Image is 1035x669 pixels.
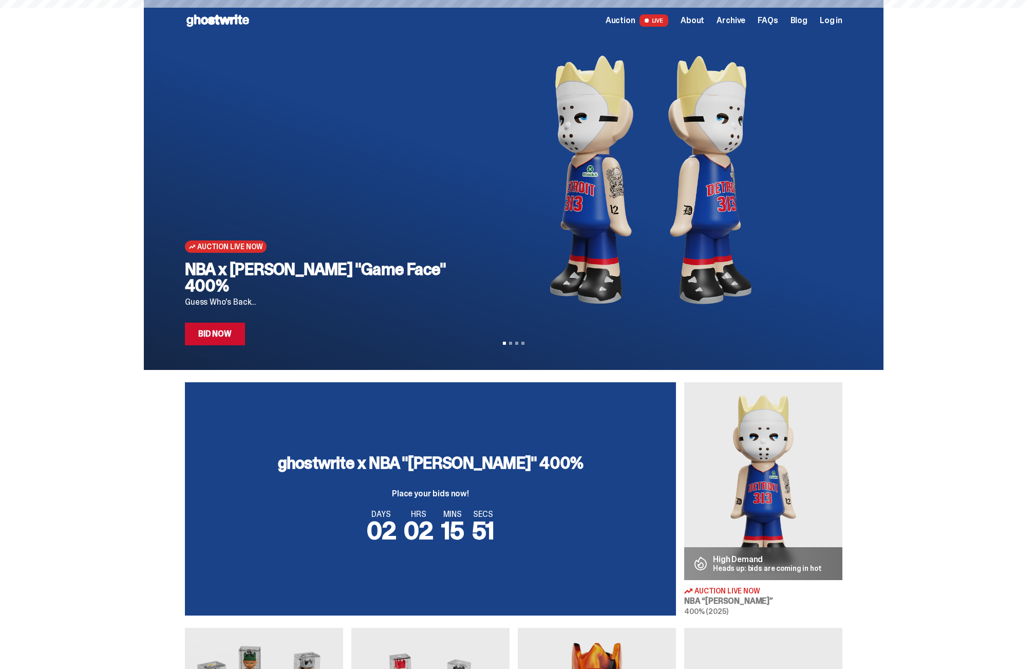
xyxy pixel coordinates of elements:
span: SECS [472,510,495,518]
span: 15 [441,514,464,547]
h3: NBA “[PERSON_NAME]” [684,597,842,605]
button: View slide 1 [503,342,506,345]
a: FAQs [758,16,778,25]
span: Auction Live Now [197,243,262,251]
p: Place your bids now! [278,490,583,498]
h3: ghostwrite x NBA "[PERSON_NAME]" 400% [278,455,583,471]
span: 51 [472,514,495,547]
span: 400% (2025) [684,607,728,616]
p: High Demand [713,555,822,564]
span: Auction Live Now [694,587,760,594]
button: View slide 3 [515,342,518,345]
p: Guess Who's Back... [185,298,459,306]
span: LIVE [639,14,669,27]
button: View slide 4 [521,342,524,345]
h2: NBA x [PERSON_NAME] "Game Face" 400% [185,261,459,294]
a: Eminem High Demand Heads up: bids are coming in hot Auction Live Now [684,382,842,616]
a: About [681,16,704,25]
p: Heads up: bids are coming in hot [713,565,822,572]
span: Auction [606,16,635,25]
a: Auction LIVE [606,14,668,27]
a: Bid Now [185,323,245,345]
a: Archive [717,16,745,25]
a: Log in [820,16,842,25]
span: MINS [441,510,464,518]
span: HRS [404,510,433,518]
span: 02 [404,514,433,547]
span: 02 [367,514,396,547]
span: DAYS [367,510,396,518]
a: Blog [791,16,807,25]
button: View slide 2 [509,342,512,345]
img: NBA x Eminem "Game Face" 400% [475,41,826,319]
img: Eminem [684,382,842,580]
